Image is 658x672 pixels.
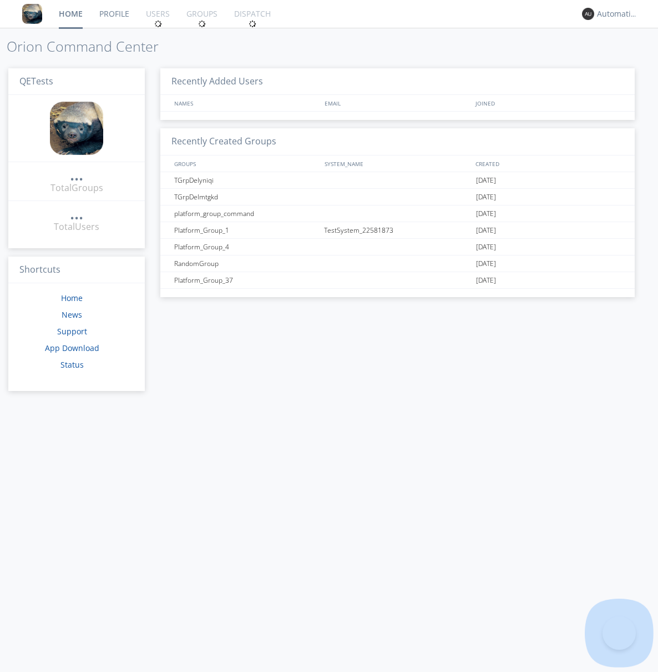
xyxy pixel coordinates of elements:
[473,95,624,111] div: JOINED
[171,172,321,188] div: TGrpDelyniqi
[7,39,658,54] h1: Orion Command Center
[50,102,103,155] img: 8ff700cf5bab4eb8a436322861af2272
[476,239,496,255] span: [DATE]
[160,189,635,205] a: TGrpDelmtgkd[DATE]
[321,222,473,238] div: TestSystem_22581873
[70,208,83,219] div: ...
[582,8,594,20] img: 373638.png
[322,156,472,172] div: SYSTEM_NAME
[62,309,82,320] a: News
[171,272,321,288] div: Platform_Group_37
[54,220,99,233] div: Total Users
[171,156,320,172] div: GROUPS
[160,222,635,239] a: Platform_Group_1TestSystem_22581873[DATE]
[160,272,635,289] a: Platform_Group_37[DATE]
[476,255,496,272] span: [DATE]
[160,255,635,272] a: RandomGroup[DATE]
[160,68,635,96] h3: Recently Added Users
[154,20,162,28] img: spin.svg
[19,75,53,87] span: QETests
[597,8,639,19] div: Automation+0004
[160,239,635,255] a: Platform_Group_4[DATE]
[70,169,83,182] a: ...
[476,272,496,289] span: [DATE]
[198,20,206,28] img: spin.svg
[171,239,321,255] div: Platform_Group_4
[249,20,256,28] img: spin.svg
[70,208,83,220] a: ...
[57,326,87,337] a: Support
[171,255,321,272] div: RandomGroup
[50,182,103,194] div: Total Groups
[171,222,321,238] div: Platform_Group_1
[22,4,42,24] img: 8ff700cf5bab4eb8a436322861af2272
[70,169,83,180] div: ...
[171,189,321,205] div: TGrpDelmtgkd
[476,189,496,205] span: [DATE]
[160,205,635,222] a: platform_group_command[DATE]
[171,205,321,222] div: platform_group_command
[45,343,99,353] a: App Download
[160,128,635,156] h3: Recently Created Groups
[473,156,624,172] div: CREATED
[322,95,472,111] div: EMAIL
[476,172,496,189] span: [DATE]
[61,293,83,303] a: Home
[603,616,636,650] iframe: Toggle Customer Support
[60,359,84,370] a: Status
[160,172,635,189] a: TGrpDelyniqi[DATE]
[171,95,320,111] div: NAMES
[476,222,496,239] span: [DATE]
[476,205,496,222] span: [DATE]
[8,257,145,284] h3: Shortcuts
